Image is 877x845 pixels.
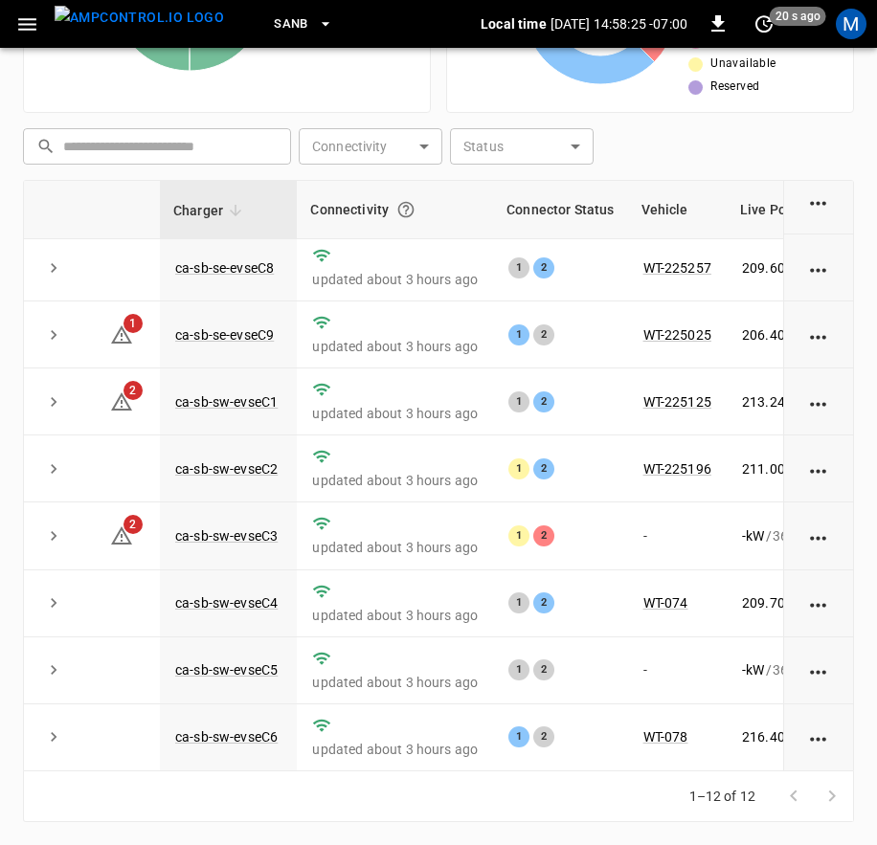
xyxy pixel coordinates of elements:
[742,258,803,278] p: 209.60 kW
[742,325,853,345] div: / 360 kW
[110,326,133,342] a: 1
[39,656,68,684] button: expand row
[742,727,853,746] div: / 360 kW
[742,660,764,679] p: - kW
[807,325,831,345] div: action cell options
[643,729,688,745] a: WT-078
[175,662,278,678] a: ca-sb-sw-evseC5
[807,727,831,746] div: action cell options
[508,324,529,345] div: 1
[533,458,554,479] div: 2
[175,461,278,477] a: ca-sb-sw-evseC2
[710,78,759,97] span: Reserved
[533,525,554,546] div: 2
[39,589,68,617] button: expand row
[508,257,529,278] div: 1
[175,595,278,611] a: ca-sb-sw-evseC4
[124,515,143,534] span: 2
[266,6,341,43] button: SanB
[742,459,853,478] div: / 360 kW
[807,258,831,278] div: action cell options
[628,181,727,239] th: Vehicle
[312,740,478,759] p: updated about 3 hours ago
[312,337,478,356] p: updated about 3 hours ago
[643,595,688,611] a: WT-074
[643,394,711,410] a: WT-225125
[742,459,803,478] p: 211.00 kW
[508,525,529,546] div: 1
[742,325,803,345] p: 206.40 kW
[508,458,529,479] div: 1
[551,14,687,33] p: [DATE] 14:58:25 -07:00
[533,257,554,278] div: 2
[628,502,727,569] td: -
[742,392,803,411] p: 213.24 kW
[312,673,478,692] p: updated about 3 hours ago
[533,391,554,412] div: 2
[742,660,853,679] div: / 360 kW
[742,593,803,612] p: 209.70 kW
[710,55,776,74] span: Unavailable
[807,459,831,478] div: action cell options
[312,606,478,625] p: updated about 3 hours ago
[533,592,554,613] div: 2
[312,538,478,557] p: updated about 3 hours ago
[807,593,831,612] div: action cell options
[533,659,554,680] div: 2
[312,404,478,423] p: updated about 3 hours ago
[39,522,68,550] button: expand row
[175,260,274,276] a: ca-sb-se-evseC8
[39,723,68,751] button: expand row
[389,192,423,227] button: Connection between the charger and our software.
[39,321,68,349] button: expand row
[689,787,756,806] p: 1–12 of 12
[742,727,803,746] p: 216.40 kW
[55,6,224,30] img: ampcontrol.io logo
[742,392,853,411] div: / 360 kW
[643,327,711,343] a: WT-225025
[742,526,853,545] div: / 360 kW
[39,455,68,483] button: expand row
[643,461,711,477] a: WT-225196
[742,526,764,545] p: - kW
[274,13,308,35] span: SanB
[175,729,278,745] a: ca-sb-sw-evseC6
[175,394,278,410] a: ca-sb-sw-evseC1
[742,593,853,612] div: / 360 kW
[124,381,143,400] span: 2
[124,314,143,333] span: 1
[770,7,826,26] span: 20 s ago
[110,393,133,409] a: 2
[533,324,554,345] div: 2
[173,199,248,222] span: Charger
[508,726,529,747] div: 1
[493,181,627,239] th: Connector Status
[807,191,831,211] div: action cell options
[310,192,480,227] div: Connectivity
[807,392,831,411] div: action cell options
[508,659,529,680] div: 1
[175,327,274,343] a: ca-sb-se-evseC9
[39,388,68,416] button: expand row
[312,270,478,289] p: updated about 3 hours ago
[175,528,278,544] a: ca-sb-sw-evseC3
[807,526,831,545] div: action cell options
[110,527,133,543] a: 2
[749,9,779,39] button: set refresh interval
[742,258,853,278] div: / 360 kW
[39,254,68,282] button: expand row
[312,471,478,490] p: updated about 3 hours ago
[533,726,554,747] div: 2
[807,660,831,679] div: action cell options
[481,14,547,33] p: Local time
[727,181,868,239] th: Live Power
[628,637,727,704] td: -
[836,9,866,39] div: profile-icon
[508,592,529,613] div: 1
[508,391,529,412] div: 1
[643,260,711,276] a: WT-225257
